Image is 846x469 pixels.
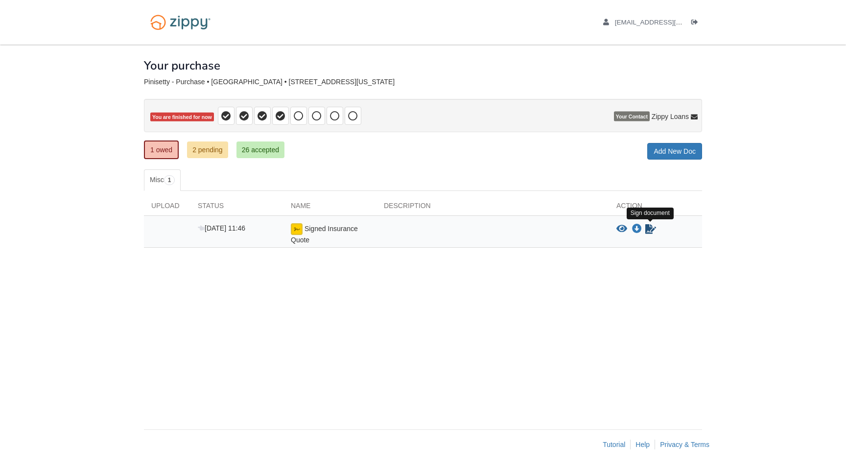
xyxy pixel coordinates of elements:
div: Status [190,201,283,215]
span: [DATE] 11:46 [198,224,245,232]
div: Upload [144,201,190,215]
span: You are finished for now [150,113,214,122]
div: Name [283,201,376,215]
img: Ready for you to esign [291,223,303,235]
span: Zippy Loans [652,112,689,121]
a: 1 owed [144,141,179,159]
div: Description [376,201,609,215]
span: Your Contact [614,112,650,121]
span: abhinay1889@gmail.com [615,19,727,26]
img: Logo [144,10,217,35]
a: Add New Doc [647,143,702,160]
h1: Your purchase [144,59,220,72]
span: 1 [164,175,175,185]
a: 2 pending [187,141,228,158]
a: Log out [691,19,702,28]
div: Pinisetty - Purchase • [GEOGRAPHIC_DATA] • [STREET_ADDRESS][US_STATE] [144,78,702,86]
div: Action [609,201,702,215]
a: Misc [144,169,181,191]
a: Sign Form [644,223,657,235]
button: View Signed Insurance Quote [616,224,627,234]
a: 26 accepted [236,141,284,158]
div: Sign document [627,208,674,219]
a: Download Signed Insurance Quote [632,225,642,233]
a: edit profile [603,19,727,28]
a: Privacy & Terms [660,441,709,448]
a: Help [635,441,650,448]
a: Tutorial [603,441,625,448]
span: Signed Insurance Quote [291,225,358,244]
